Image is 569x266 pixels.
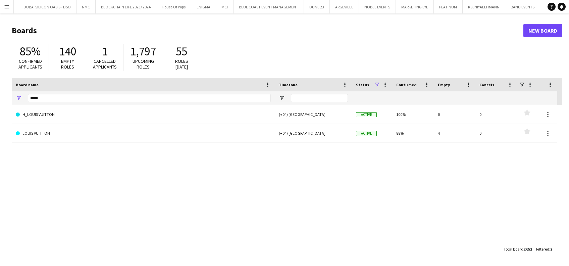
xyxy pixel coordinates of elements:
[504,242,532,256] div: :
[18,58,42,70] span: Confirmed applicants
[16,124,271,143] a: LOUIS VUITTON
[156,0,191,13] button: House Of Pops
[20,44,41,59] span: 85%
[434,124,475,142] div: 4
[434,0,463,13] button: PLATINUM
[16,95,22,101] button: Open Filter Menu
[304,0,330,13] button: DUNE 23
[396,0,434,13] button: MARKETING EYE
[130,44,156,59] span: 1,797
[279,95,285,101] button: Open Filter Menu
[275,124,352,142] div: (+04) [GEOGRAPHIC_DATA]
[93,58,117,70] span: Cancelled applicants
[176,44,187,59] span: 55
[175,58,188,70] span: Roles [DATE]
[216,0,234,13] button: MCI
[279,82,298,87] span: Timezone
[536,247,549,252] span: Filtered
[505,0,540,13] button: BANU EVENTS
[356,82,369,87] span: Status
[61,58,74,70] span: Empty roles
[434,105,475,124] div: 0
[16,82,39,87] span: Board name
[234,0,304,13] button: BLUE COAST EVENT MANAGEMENT
[359,0,396,13] button: NOBLE EVENTS
[28,94,271,102] input: Board name Filter Input
[392,105,434,124] div: 100%
[463,0,505,13] button: KSENIYALEHMANN
[392,124,434,142] div: 88%
[479,82,494,87] span: Cancels
[191,0,216,13] button: ENIGMA
[18,0,76,13] button: DUBAI SILICON OASIS - DSO
[330,0,359,13] button: ARGEVILLE
[356,131,377,136] span: Active
[133,58,154,70] span: Upcoming roles
[291,94,348,102] input: Timezone Filter Input
[438,82,450,87] span: Empty
[96,0,156,13] button: BLOCKCHAIN LIFE 2023/ 2024
[59,44,76,59] span: 140
[536,242,552,256] div: :
[550,247,552,252] span: 2
[356,112,377,117] span: Active
[475,105,517,124] div: 0
[76,0,96,13] button: NMC
[12,26,523,36] h1: Boards
[275,105,352,124] div: (+04) [GEOGRAPHIC_DATA]
[526,247,532,252] span: 652
[523,24,562,37] a: New Board
[396,82,417,87] span: Confirmed
[16,105,271,124] a: H_LOUIS VUITTON
[504,247,525,252] span: Total Boards
[102,44,108,59] span: 1
[475,124,517,142] div: 0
